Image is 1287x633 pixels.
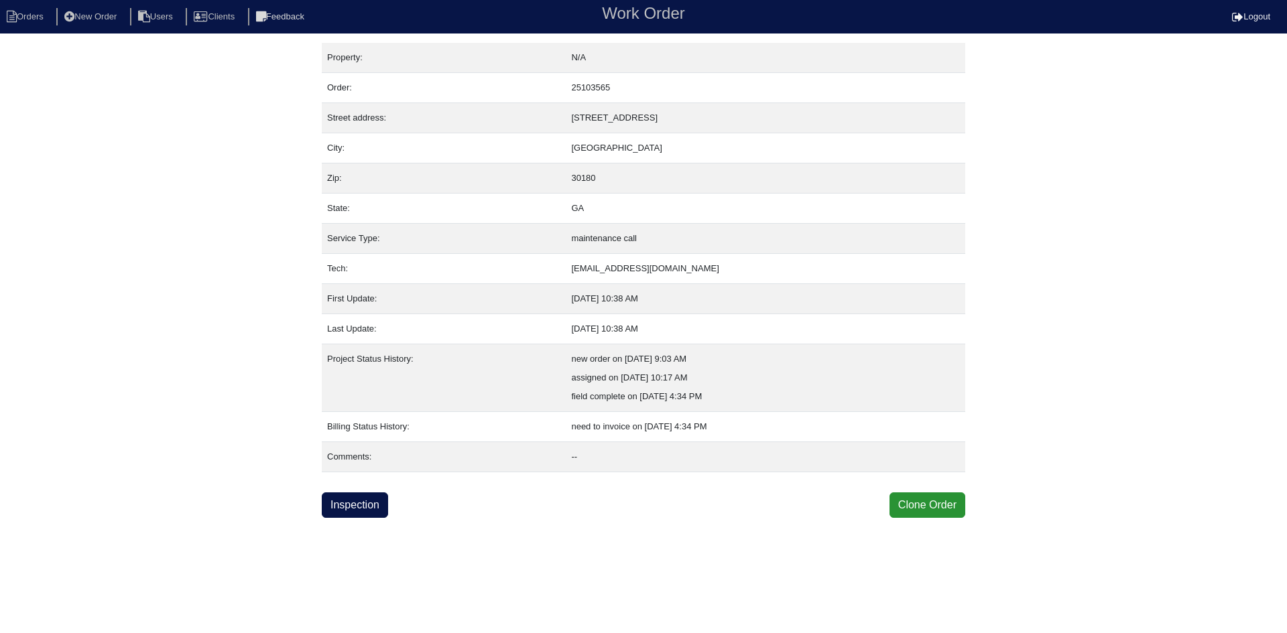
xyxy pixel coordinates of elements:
div: field complete on [DATE] 4:34 PM [571,387,960,406]
div: assigned on [DATE] 10:17 AM [571,368,960,387]
li: New Order [56,8,127,26]
td: Service Type: [322,224,566,254]
li: Feedback [248,8,315,26]
a: Logout [1232,11,1270,21]
td: [EMAIL_ADDRESS][DOMAIN_NAME] [566,254,965,284]
td: maintenance call [566,224,965,254]
td: City: [322,133,566,163]
li: Users [130,8,184,26]
td: [GEOGRAPHIC_DATA] [566,133,965,163]
li: Clients [186,8,245,26]
a: Users [130,11,184,21]
td: [DATE] 10:38 AM [566,314,965,344]
td: Tech: [322,254,566,284]
a: New Order [56,11,127,21]
td: [STREET_ADDRESS] [566,103,965,133]
a: Clients [186,11,245,21]
button: Clone Order [890,492,965,518]
td: Zip: [322,163,566,194]
td: Comments: [322,442,566,472]
td: Order: [322,73,566,103]
div: new order on [DATE] 9:03 AM [571,350,960,368]
td: Billing Status History: [322,412,566,442]
td: Last Update: [322,314,566,344]
td: First Update: [322,284,566,314]
div: need to invoice on [DATE] 4:34 PM [571,417,960,436]
td: N/A [566,43,965,73]
td: 25103565 [566,73,965,103]
a: Inspection [322,492,388,518]
td: [DATE] 10:38 AM [566,284,965,314]
td: -- [566,442,965,472]
td: Project Status History: [322,344,566,412]
td: Street address: [322,103,566,133]
td: Property: [322,43,566,73]
td: State: [322,194,566,224]
td: 30180 [566,163,965,194]
td: GA [566,194,965,224]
